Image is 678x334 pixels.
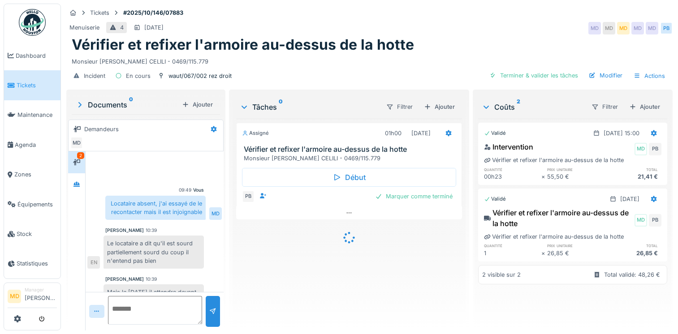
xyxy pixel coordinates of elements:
[631,22,644,34] div: MD
[547,249,605,257] div: 26,85 €
[604,270,660,279] div: Total validé: 48,26 €
[244,145,458,154] h3: Vérifier et refixer l'armoire au-dessus de la hotte
[486,69,582,81] div: Terminer & valider les tâches
[84,125,119,133] div: Demandeurs
[4,219,60,248] a: Stock
[482,270,521,279] div: 2 visible sur 2
[17,259,57,268] span: Statistiques
[371,190,456,202] div: Marquer comme terminé
[547,167,605,172] h6: prix unitaire
[411,129,431,137] div: [DATE]
[240,102,379,112] div: Tâches
[484,195,506,203] div: Validé
[25,287,57,293] div: Manager
[209,207,222,220] div: MD
[279,102,283,112] sup: 0
[517,102,520,112] sup: 2
[603,22,615,34] div: MD
[484,249,541,257] div: 1
[604,167,661,172] h6: total
[484,156,624,164] div: Vérifier et refixer l'armoire au-dessus de la hotte
[19,9,46,36] img: Badge_color-CXgf-gQk.svg
[77,152,84,159] div: 2
[242,168,456,187] div: Début
[626,101,664,113] div: Ajouter
[646,22,658,34] div: MD
[4,130,60,159] a: Agenda
[84,72,105,80] div: Incident
[168,72,232,80] div: waut/067/002 rez droit
[484,243,541,248] h6: quantité
[541,172,547,181] div: ×
[105,227,144,234] div: [PERSON_NAME]
[420,101,458,113] div: Ajouter
[4,41,60,70] a: Dashboard
[126,72,151,80] div: En cours
[105,196,206,220] div: Locataire absent, j'ai essayé de le recontacter mais il est injoignable
[635,214,647,227] div: MD
[14,170,57,179] span: Zones
[4,100,60,130] a: Maintenance
[482,102,584,112] div: Coûts
[90,9,109,17] div: Tickets
[635,143,647,155] div: MD
[4,189,60,219] a: Équipements
[16,51,57,60] span: Dashboard
[660,22,673,34] div: PB
[242,190,255,203] div: PB
[604,249,661,257] div: 26,85 €
[146,227,157,234] div: 10:39
[129,99,133,110] sup: 0
[105,276,144,283] div: [PERSON_NAME]
[104,236,204,269] div: Le locataire a dit qu'il est sourd partiellement sourd du coup il n'entend pas bien
[604,243,661,248] h6: total
[120,9,187,17] strong: #2025/10/146/07883
[17,230,57,238] span: Stock
[385,129,402,137] div: 01h00
[87,256,100,269] div: EN
[541,249,547,257] div: ×
[104,284,204,308] div: Mais le [DATE] il attendra devant sa porte vers 8h30
[75,99,178,110] div: Documents
[179,187,191,193] div: 09:49
[4,70,60,100] a: Tickets
[8,290,21,303] li: MD
[484,207,633,229] div: Vérifier et refixer l'armoire au-dessus de la hotte
[25,287,57,306] li: [PERSON_NAME]
[620,195,639,203] div: [DATE]
[382,100,417,113] div: Filtrer
[547,243,605,248] h6: prix unitaire
[178,98,216,111] div: Ajouter
[70,137,83,149] div: MD
[587,100,622,113] div: Filtrer
[244,154,458,163] div: Monsieur [PERSON_NAME] CELILI - 0469/115.779
[649,214,661,227] div: PB
[193,187,204,193] div: Vous
[484,167,541,172] h6: quantité
[604,129,639,137] div: [DATE] 15:00
[630,69,669,82] div: Actions
[649,143,661,155] div: PB
[617,22,630,34] div: MD
[72,54,667,66] div: Monsieur [PERSON_NAME] CELILI - 0469/115.779
[146,276,157,283] div: 10:39
[604,172,661,181] div: 21,41 €
[144,23,164,32] div: [DATE]
[484,141,533,152] div: Intervention
[17,111,57,119] span: Maintenance
[120,23,124,32] div: 4
[72,36,414,53] h1: Vérifier et refixer l'armoire au-dessus de la hotte
[484,232,624,241] div: Vérifier et refixer l'armoire au-dessus de la hotte
[547,172,605,181] div: 55,50 €
[17,81,57,90] span: Tickets
[585,69,626,81] div: Modifier
[4,249,60,278] a: Statistiques
[242,129,269,137] div: Assigné
[484,129,506,137] div: Validé
[69,23,99,32] div: Menuiserie
[588,22,601,34] div: MD
[4,160,60,189] a: Zones
[15,141,57,149] span: Agenda
[17,200,57,209] span: Équipements
[8,287,57,308] a: MD Manager[PERSON_NAME]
